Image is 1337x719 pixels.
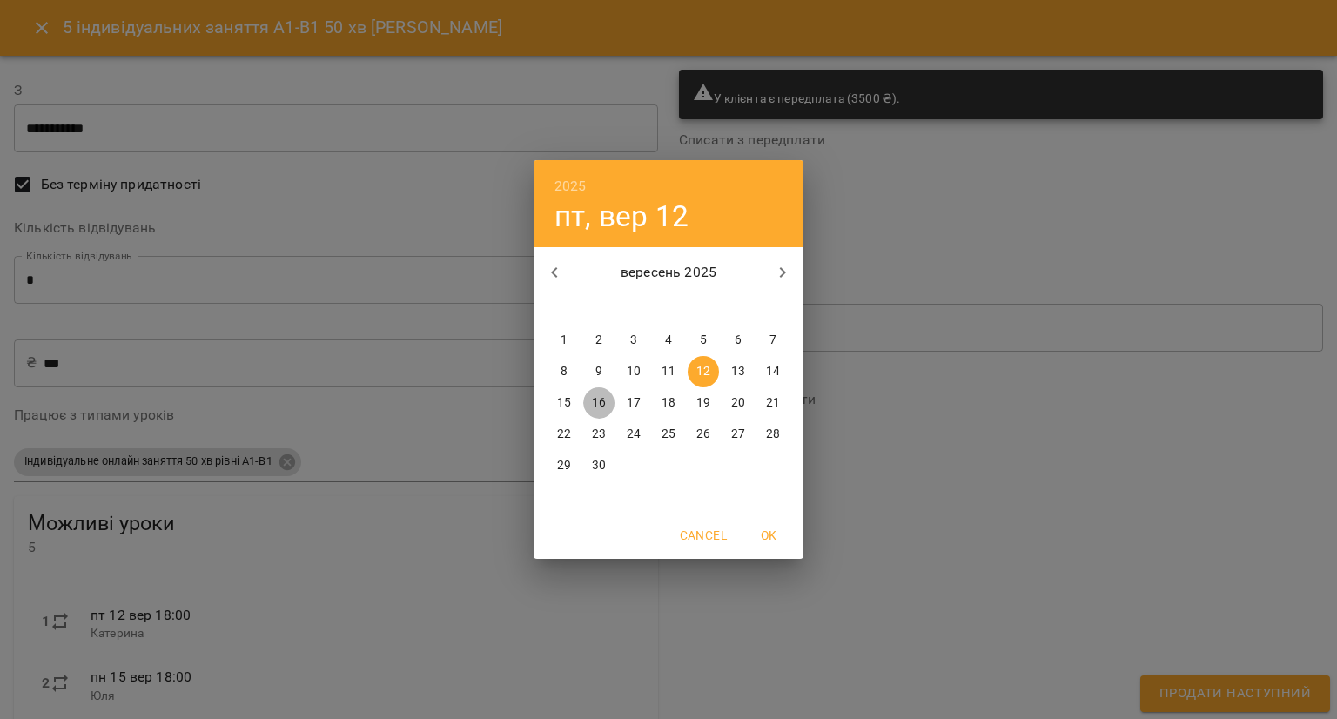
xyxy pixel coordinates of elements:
[653,419,684,450] button: 25
[630,332,637,349] p: 3
[748,525,789,546] span: OK
[688,299,719,316] span: пт
[722,387,754,419] button: 20
[696,426,710,443] p: 26
[662,394,675,412] p: 18
[618,419,649,450] button: 24
[653,299,684,316] span: чт
[735,332,742,349] p: 6
[757,356,789,387] button: 14
[618,325,649,356] button: 3
[731,426,745,443] p: 27
[548,419,580,450] button: 22
[575,262,763,283] p: вересень 2025
[680,525,727,546] span: Cancel
[722,356,754,387] button: 13
[583,387,615,419] button: 16
[688,356,719,387] button: 12
[696,363,710,380] p: 12
[561,332,568,349] p: 1
[557,426,571,443] p: 22
[665,332,672,349] p: 4
[700,332,707,349] p: 5
[627,394,641,412] p: 17
[592,457,606,474] p: 30
[722,419,754,450] button: 27
[618,299,649,316] span: ср
[662,426,675,443] p: 25
[557,394,571,412] p: 15
[548,299,580,316] span: пн
[757,325,789,356] button: 7
[548,387,580,419] button: 15
[722,325,754,356] button: 6
[766,363,780,380] p: 14
[696,394,710,412] p: 19
[627,363,641,380] p: 10
[741,520,796,551] button: OK
[766,394,780,412] p: 21
[722,299,754,316] span: сб
[766,426,780,443] p: 28
[583,299,615,316] span: вт
[548,450,580,481] button: 29
[731,394,745,412] p: 20
[592,426,606,443] p: 23
[673,520,734,551] button: Cancel
[688,419,719,450] button: 26
[557,457,571,474] p: 29
[548,356,580,387] button: 8
[688,325,719,356] button: 5
[583,356,615,387] button: 9
[554,198,689,234] button: пт, вер 12
[595,332,602,349] p: 2
[688,387,719,419] button: 19
[583,325,615,356] button: 2
[592,394,606,412] p: 16
[653,387,684,419] button: 18
[583,419,615,450] button: 23
[757,299,789,316] span: нд
[653,356,684,387] button: 11
[618,356,649,387] button: 10
[731,363,745,380] p: 13
[618,387,649,419] button: 17
[653,325,684,356] button: 4
[595,363,602,380] p: 9
[769,332,776,349] p: 7
[627,426,641,443] p: 24
[662,363,675,380] p: 11
[757,387,789,419] button: 21
[561,363,568,380] p: 8
[554,174,587,198] button: 2025
[583,450,615,481] button: 30
[757,419,789,450] button: 28
[548,325,580,356] button: 1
